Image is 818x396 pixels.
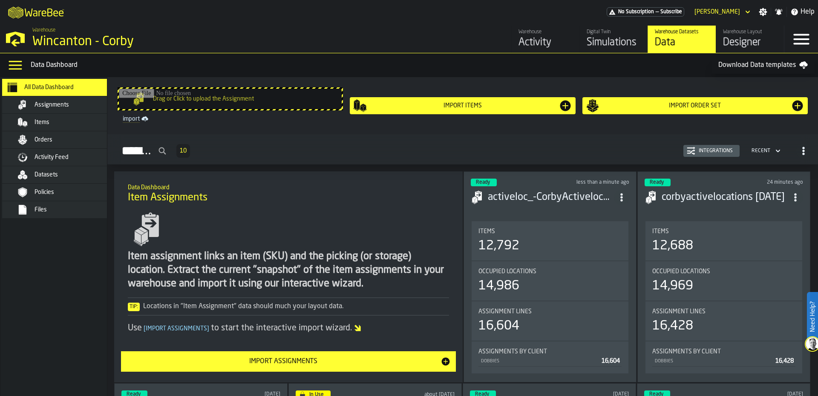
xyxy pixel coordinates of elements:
[350,97,575,114] button: button-Import Items
[478,228,622,235] div: Title
[652,348,721,355] span: Assignments by Client
[652,228,795,235] div: Title
[35,171,58,178] span: Datasets
[660,9,682,15] span: Subscribe
[24,84,74,91] span: All Data Dashboard
[723,29,777,35] div: Warehouse Layout
[478,348,622,355] div: Title
[173,144,193,158] div: ButtonLoadMore-Load More-Prev-First-Last
[35,154,69,161] span: Activity Feed
[3,57,27,74] label: button-toggle-Data Menu
[564,179,629,185] div: Updated: 25/09/2025, 12:11:28 Created: 25/09/2025, 12:11:22
[654,358,772,364] div: DOBBIES
[31,60,711,70] div: Data Dashboard
[602,358,620,364] span: 16,604
[472,261,628,301] div: stat-Occupied Locations
[2,79,121,96] li: menu All Data Dashboard
[618,9,654,15] span: No Subscription
[655,36,709,49] div: Data
[207,326,209,332] span: ]
[472,341,628,373] div: stat-Assignments by Client
[128,182,449,191] h2: Sub Title
[144,326,146,332] span: [
[652,308,795,315] div: Title
[652,238,693,254] div: 12,688
[478,308,622,315] div: Title
[126,356,441,367] div: Import Assignments
[748,146,782,156] div: DropdownMenuValue-4
[2,166,121,184] li: menu Datasets
[478,268,622,275] div: Title
[478,318,519,334] div: 16,604
[478,308,532,315] span: Assignment lines
[738,179,803,185] div: Updated: 25/09/2025, 11:48:24 Created: 25/09/2025, 11:47:20
[114,171,463,382] div: ItemListCard-
[607,7,684,17] div: Menu Subscription
[599,102,791,109] div: Import Order Set
[652,268,795,275] div: Title
[142,326,211,332] span: Import Assignments
[478,238,519,254] div: 12,792
[655,29,709,35] div: Warehouse Datasets
[471,220,629,375] section: card-AssignmentDashboardCard
[121,178,456,209] div: title-Item Assignments
[480,358,598,364] div: DOBBIES
[478,228,495,235] span: Items
[645,261,802,301] div: stat-Occupied Locations
[128,250,449,291] div: Item assignment links an item (SKU) and the picking (or storage) location. Extract the current "s...
[652,348,795,355] div: Title
[488,191,614,204] h3: activeloc_-CorbyActivelocations2509.csv-2025-09-25
[107,134,818,165] h2: button-Assignments
[478,348,547,355] span: Assignments by Client
[121,351,456,372] button: button-Import Assignments
[716,26,784,53] a: link-to-/wh/i/ace0e389-6ead-4668-b816-8dc22364bb41/designer
[35,189,54,196] span: Policies
[711,57,815,74] a: Download Data templates
[587,36,641,49] div: Simulations
[32,27,55,33] span: Warehouse
[476,180,490,185] span: Ready
[35,101,69,108] span: Assignments
[128,191,207,205] span: Item Assignments
[518,29,573,35] div: Warehouse
[645,220,803,375] section: card-AssignmentDashboardCard
[683,145,740,157] button: button-Integrations
[478,278,519,294] div: 14,986
[652,268,710,275] span: Occupied Locations
[771,8,786,16] label: button-toggle-Notifications
[587,29,641,35] div: Digital Twin
[2,184,121,201] li: menu Policies
[2,131,121,149] li: menu Orders
[662,191,788,204] div: corbyactivelocations 25-09-25
[648,26,716,53] a: link-to-/wh/i/ace0e389-6ead-4668-b816-8dc22364bb41/data
[808,293,817,341] label: Need Help?
[128,303,140,311] span: Tip:
[128,301,449,312] div: Locations in "Item Assignment" data should much your layout data.
[2,96,121,114] li: menu Assignments
[35,136,52,143] span: Orders
[35,119,49,126] span: Items
[119,114,341,124] a: link-to-/wh/i/ace0e389-6ead-4668-b816-8dc22364bb41/import/assignment/
[119,89,342,109] input: Drag or Click to upload the Assignment
[511,26,579,53] a: link-to-/wh/i/ace0e389-6ead-4668-b816-8dc22364bb41/feed/
[478,355,622,367] div: StatList-item-DOBBIES
[35,206,47,213] span: Files
[518,36,573,49] div: Activity
[180,148,187,154] span: 10
[652,308,706,315] span: Assignment lines
[645,341,802,373] div: stat-Assignments by Client
[607,7,684,17] a: link-to-/wh/i/ace0e389-6ead-4668-b816-8dc22364bb41/pricing/
[464,171,637,382] div: ItemListCard-DashboardItemContainer
[652,228,669,235] span: Items
[723,36,777,49] div: Designer
[472,301,628,341] div: stat-Assignment lines
[637,171,810,382] div: ItemListCard-DashboardItemContainer
[645,301,802,341] div: stat-Assignment lines
[787,7,818,17] label: button-toggle-Help
[652,355,795,367] div: StatList-item-DOBBIES
[652,278,693,294] div: 14,969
